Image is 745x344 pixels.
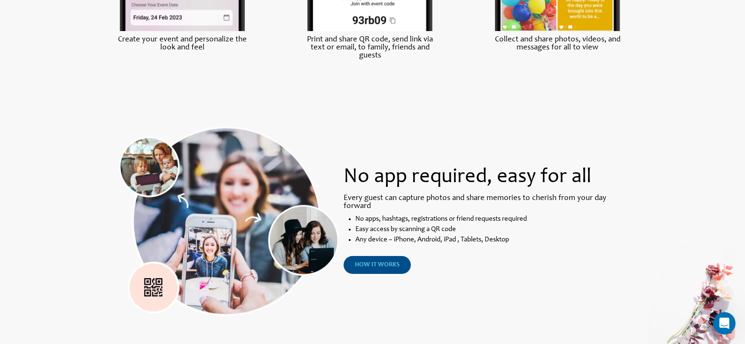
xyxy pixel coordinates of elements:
[344,167,591,188] span: No app required, easy for all
[344,194,621,210] label: Every guest can capture photos and share memories to cherish from your day forward
[713,312,736,335] iframe: Intercom live chat
[119,127,339,316] img: Liveshare Moment
[355,214,621,224] li: No apps, hashtags, registrations or friend requests required
[355,262,400,268] span: how it works
[355,224,621,235] li: Easy access by scanning a QR code
[344,256,411,274] a: how it works
[114,36,251,52] label: Create your event and personalize the look and feel
[489,36,626,52] label: Collect and share photos, videos, and messages for all to view
[481,236,509,243] span: , Desktop
[301,36,439,60] label: Print and share QR code, send link via text or email, to family, friends and guests
[355,235,621,245] li: Any device – iPhone, Android, iPad , Tablets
